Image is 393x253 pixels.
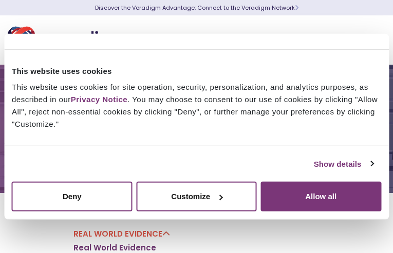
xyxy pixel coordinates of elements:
[260,182,381,211] button: Allow all
[295,4,298,12] span: Learn More
[314,158,373,170] a: Show details
[8,23,131,57] img: Veradigm logo
[136,182,257,211] button: Customize
[71,95,127,104] a: Privacy Notice
[73,243,156,253] a: Real World Evidence
[362,27,378,53] button: Toggle Navigation Menu
[12,81,381,130] div: This website uses cookies for site operation, security, personalization, and analytics purposes, ...
[12,182,133,211] button: Deny
[95,4,298,12] a: Discover the Veradigm Advantage: Connect to the Veradigm NetworkLearn More
[73,228,170,239] a: Real World Evidence
[12,65,381,77] div: This website uses cookies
